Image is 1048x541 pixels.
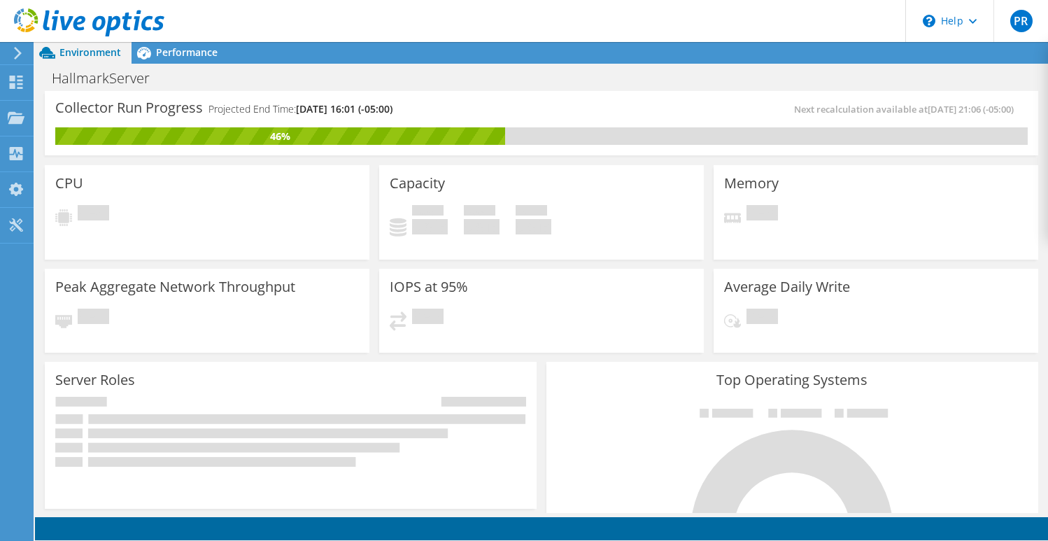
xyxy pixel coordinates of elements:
[557,372,1028,388] h3: Top Operating Systems
[59,45,121,59] span: Environment
[78,205,109,224] span: Pending
[412,205,444,219] span: Used
[794,103,1021,115] span: Next recalculation available at
[928,103,1014,115] span: [DATE] 21:06 (-05:00)
[746,309,778,328] span: Pending
[464,219,500,234] h4: 0 GiB
[464,205,495,219] span: Free
[923,15,935,27] svg: \n
[724,176,779,191] h3: Memory
[746,205,778,224] span: Pending
[724,279,850,295] h3: Average Daily Write
[55,129,505,144] div: 46%
[45,71,171,86] h1: HallmarkServer
[208,101,392,117] h4: Projected End Time:
[55,176,83,191] h3: CPU
[156,45,218,59] span: Performance
[55,279,295,295] h3: Peak Aggregate Network Throughput
[390,279,468,295] h3: IOPS at 95%
[412,219,448,234] h4: 0 GiB
[296,102,392,115] span: [DATE] 16:01 (-05:00)
[55,372,135,388] h3: Server Roles
[516,219,551,234] h4: 0 GiB
[412,309,444,328] span: Pending
[390,176,445,191] h3: Capacity
[78,309,109,328] span: Pending
[516,205,547,219] span: Total
[1010,10,1033,32] span: PR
